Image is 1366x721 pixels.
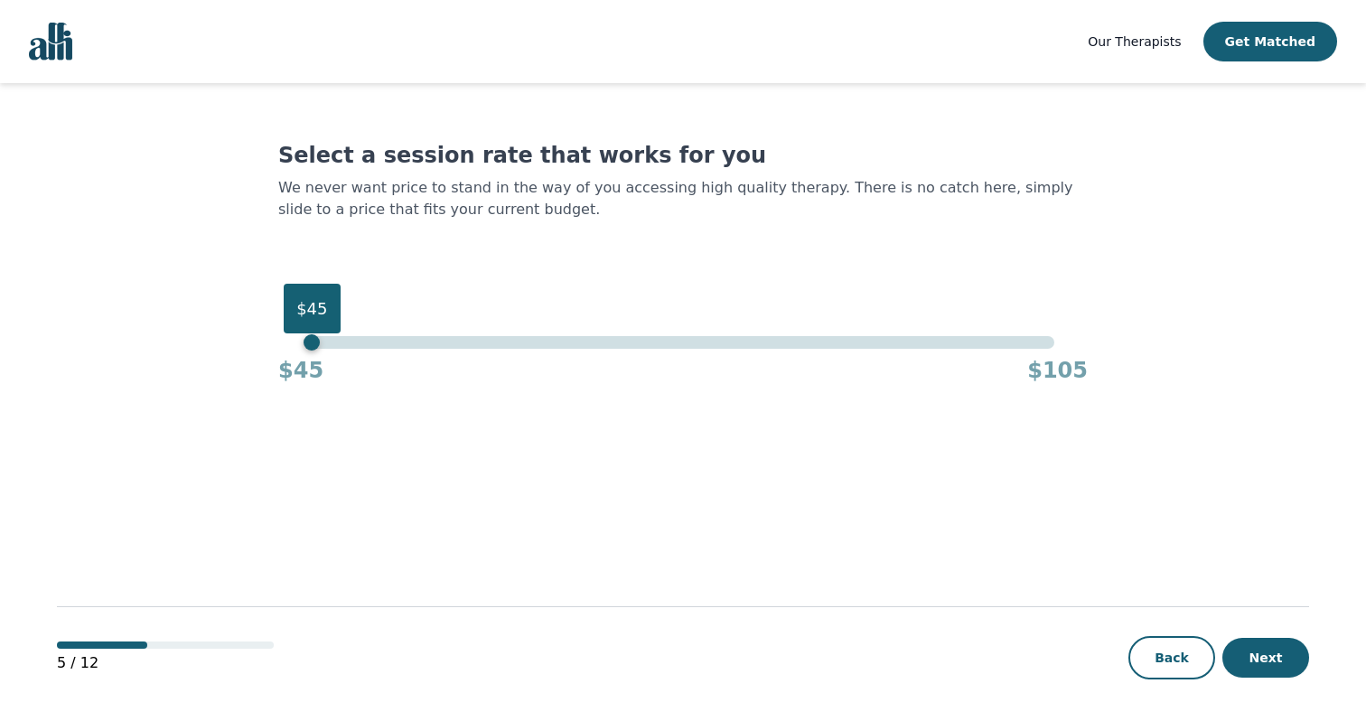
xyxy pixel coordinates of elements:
p: We never want price to stand in the way of you accessing high quality therapy. There is no catch ... [278,177,1088,220]
h4: $105 [1027,356,1088,385]
div: $45 [284,284,340,333]
button: Next [1222,638,1309,678]
button: Back [1128,636,1215,679]
button: Get Matched [1203,22,1337,61]
img: alli logo [29,23,72,61]
h4: $45 [278,356,323,385]
h1: Select a session rate that works for you [278,141,1088,170]
a: Our Therapists [1088,31,1181,52]
p: 5 / 12 [57,652,274,674]
span: Our Therapists [1088,34,1181,49]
